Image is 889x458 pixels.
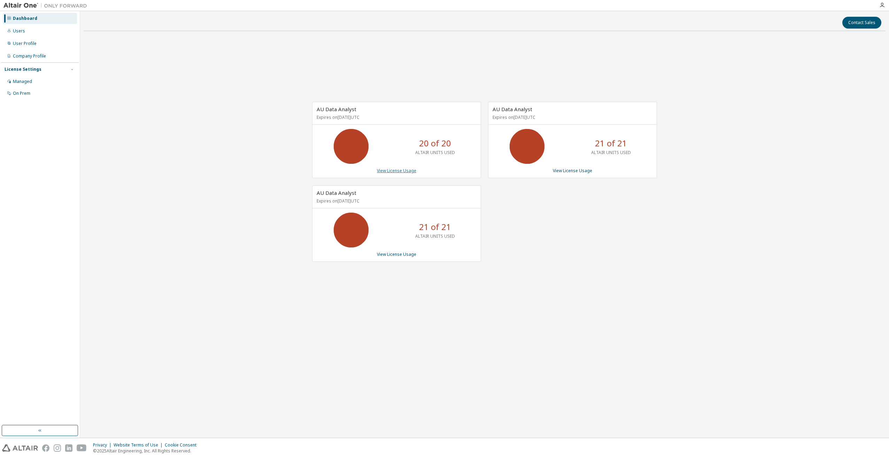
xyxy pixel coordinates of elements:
div: On Prem [13,91,30,96]
p: ALTAIR UNITS USED [415,233,455,239]
p: 20 of 20 [419,137,451,149]
p: ALTAIR UNITS USED [591,150,631,155]
div: Users [13,28,25,34]
a: View License Usage [377,168,416,174]
div: License Settings [5,67,41,72]
span: AU Data Analyst [317,106,356,113]
p: 21 of 21 [595,137,627,149]
p: Expires on [DATE] UTC [493,114,651,120]
span: AU Data Analyst [317,189,356,196]
a: View License Usage [553,168,592,174]
button: Contact Sales [842,17,881,29]
a: View License Usage [377,251,416,257]
div: Managed [13,79,32,84]
div: Cookie Consent [165,442,201,448]
div: Privacy [93,442,114,448]
p: 21 of 21 [419,221,451,233]
img: facebook.svg [42,444,49,452]
p: ALTAIR UNITS USED [415,150,455,155]
img: altair_logo.svg [2,444,38,452]
p: © 2025 Altair Engineering, Inc. All Rights Reserved. [93,448,201,454]
div: Company Profile [13,53,46,59]
div: Website Terms of Use [114,442,165,448]
img: youtube.svg [77,444,87,452]
img: instagram.svg [54,444,61,452]
span: AU Data Analyst [493,106,532,113]
p: Expires on [DATE] UTC [317,114,475,120]
p: Expires on [DATE] UTC [317,198,475,204]
div: User Profile [13,41,37,46]
img: linkedin.svg [65,444,72,452]
img: Altair One [3,2,91,9]
div: Dashboard [13,16,37,21]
